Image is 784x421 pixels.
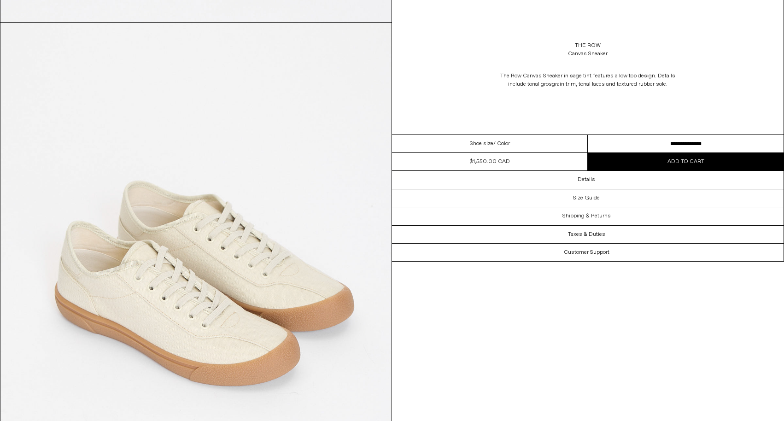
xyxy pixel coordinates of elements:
[564,249,609,256] h3: Customer Support
[573,195,600,201] h3: Size Guide
[470,140,493,148] span: Shoe size
[568,231,605,238] h3: Taxes & Duties
[562,213,611,219] h3: Shipping & Returns
[568,50,608,58] div: Canvas Sneaker
[575,41,601,50] a: The Row
[493,140,510,148] span: / Color
[588,153,784,170] button: Add to cart
[470,158,510,165] span: $1,550.00 CAD
[667,158,704,165] span: Add to cart
[578,176,595,183] h3: Details
[496,67,680,93] p: The Row Canvas Sneaker in sage tint features a low top design. Details include tonal grosgrain tr...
